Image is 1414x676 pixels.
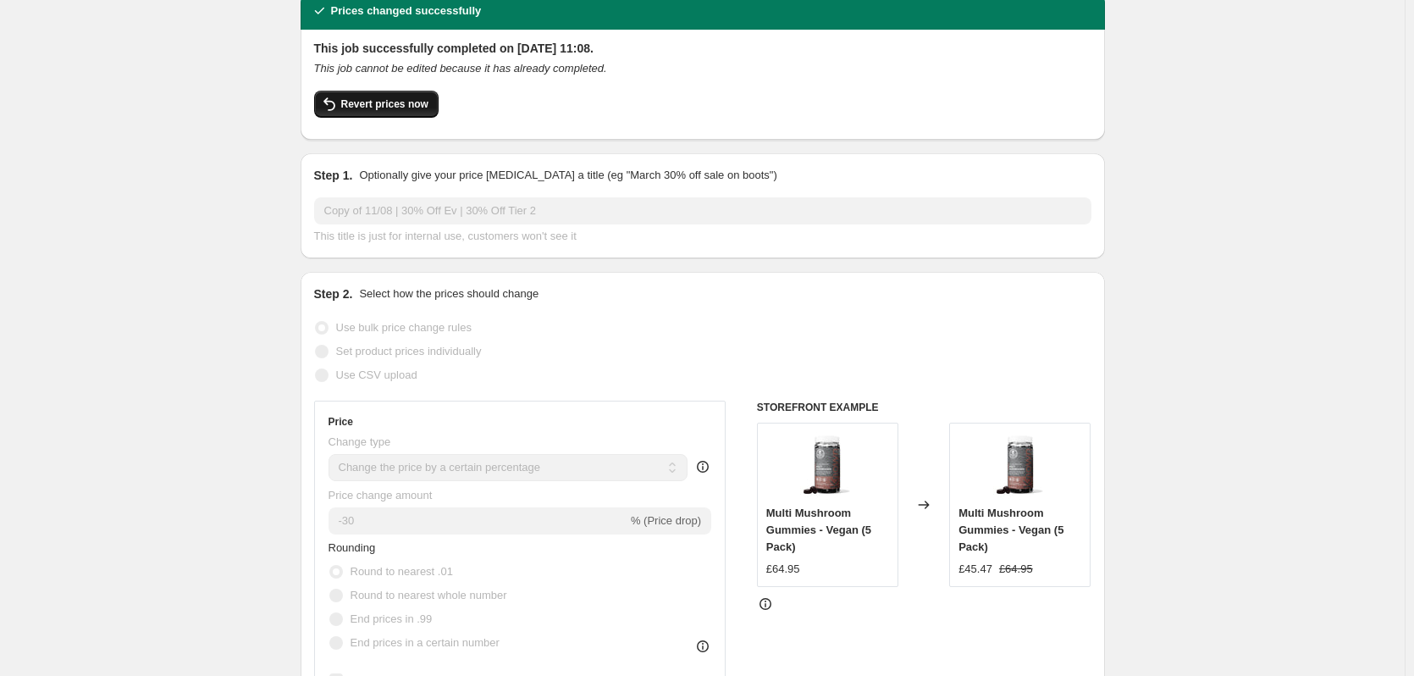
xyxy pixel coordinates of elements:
span: End prices in a certain number [351,636,500,649]
i: This job cannot be edited because it has already completed. [314,62,607,75]
span: Revert prices now [341,97,428,111]
img: MultiMushCover_80x.jpg [793,432,861,500]
p: Optionally give your price [MEDICAL_DATA] a title (eg "March 30% off sale on boots") [359,167,776,184]
div: help [694,458,711,475]
input: 30% off holiday sale [314,197,1091,224]
span: Round to nearest whole number [351,589,507,601]
span: Round to nearest .01 [351,565,453,578]
span: % (Price drop) [631,514,701,527]
h2: Step 2. [314,285,353,302]
h2: Prices changed successfully [331,3,482,19]
span: Use CSV upload [336,368,417,381]
button: Revert prices now [314,91,439,118]
span: Set product prices individually [336,345,482,357]
h2: Step 1. [314,167,353,184]
span: Multi Mushroom Gummies - Vegan (5 Pack) [958,507,1063,553]
h6: STOREFRONT EXAMPLE [757,401,1091,414]
span: Change type [329,435,391,448]
input: -15 [329,507,627,535]
h3: Price [329,415,353,429]
span: Rounding [329,541,376,554]
span: End prices in .99 [351,612,433,625]
span: £64.95 [999,562,1033,575]
span: Use bulk price change rules [336,321,472,334]
img: MultiMushCover_80x.jpg [986,432,1054,500]
span: This title is just for internal use, customers won't see it [314,230,577,242]
h2: This job successfully completed on [DATE] 11:08. [314,40,1091,57]
span: £64.95 [766,562,800,575]
span: Price change amount [329,489,433,501]
span: Multi Mushroom Gummies - Vegan (5 Pack) [766,507,871,553]
p: Select how the prices should change [359,285,539,302]
span: £45.47 [958,562,992,575]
